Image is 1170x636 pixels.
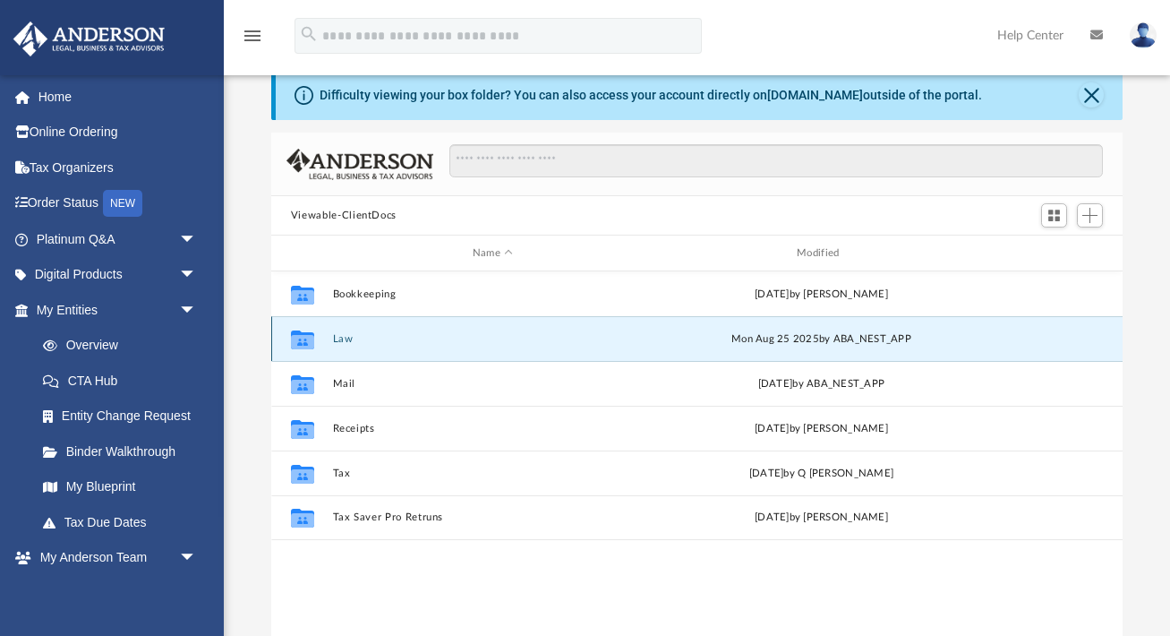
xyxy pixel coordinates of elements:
[661,421,981,437] div: [DATE] by [PERSON_NAME]
[332,511,653,523] button: Tax Saver Pro Retruns
[179,257,215,294] span: arrow_drop_down
[25,328,224,364] a: Overview
[13,150,224,185] a: Tax Organizers
[8,21,170,56] img: Anderson Advisors Platinum Portal
[320,86,982,105] div: Difficulty viewing your box folder? You can also access your account directly on outside of the p...
[179,540,215,577] span: arrow_drop_down
[332,333,653,345] button: Law
[25,363,224,399] a: CTA Hub
[13,221,224,257] a: Platinum Q&Aarrow_drop_down
[25,469,215,505] a: My Blueprint
[332,378,653,390] button: Mail
[242,25,263,47] i: menu
[989,245,1114,262] div: id
[25,399,224,434] a: Entity Change Request
[25,434,224,469] a: Binder Walkthrough
[332,423,653,434] button: Receipts
[449,144,1104,178] input: Search files and folders
[661,510,981,526] div: [DATE] by [PERSON_NAME]
[1041,203,1068,228] button: Switch to Grid View
[332,288,653,300] button: Bookkeeping
[13,257,224,293] a: Digital Productsarrow_drop_down
[291,208,397,224] button: Viewable-ClientDocs
[661,466,981,482] div: [DATE] by Q [PERSON_NAME]
[661,331,981,348] div: Mon Aug 25 2025 by ABA_NEST_APP
[13,185,224,222] a: Order StatusNEW
[13,292,224,328] a: My Entitiesarrow_drop_down
[25,575,206,611] a: My Anderson Team
[13,79,224,115] a: Home
[331,245,653,262] div: Name
[661,376,981,392] div: [DATE] by ABA_NEST_APP
[1130,22,1157,48] img: User Pic
[103,190,142,217] div: NEW
[25,504,224,540] a: Tax Due Dates
[279,245,324,262] div: id
[13,115,224,150] a: Online Ordering
[661,287,981,303] div: [DATE] by [PERSON_NAME]
[332,468,653,479] button: Tax
[1079,82,1104,107] button: Close
[242,34,263,47] a: menu
[767,88,863,102] a: [DOMAIN_NAME]
[299,24,319,44] i: search
[179,292,215,329] span: arrow_drop_down
[661,245,982,262] div: Modified
[1077,203,1104,228] button: Add
[179,221,215,258] span: arrow_drop_down
[13,540,215,576] a: My Anderson Teamarrow_drop_down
